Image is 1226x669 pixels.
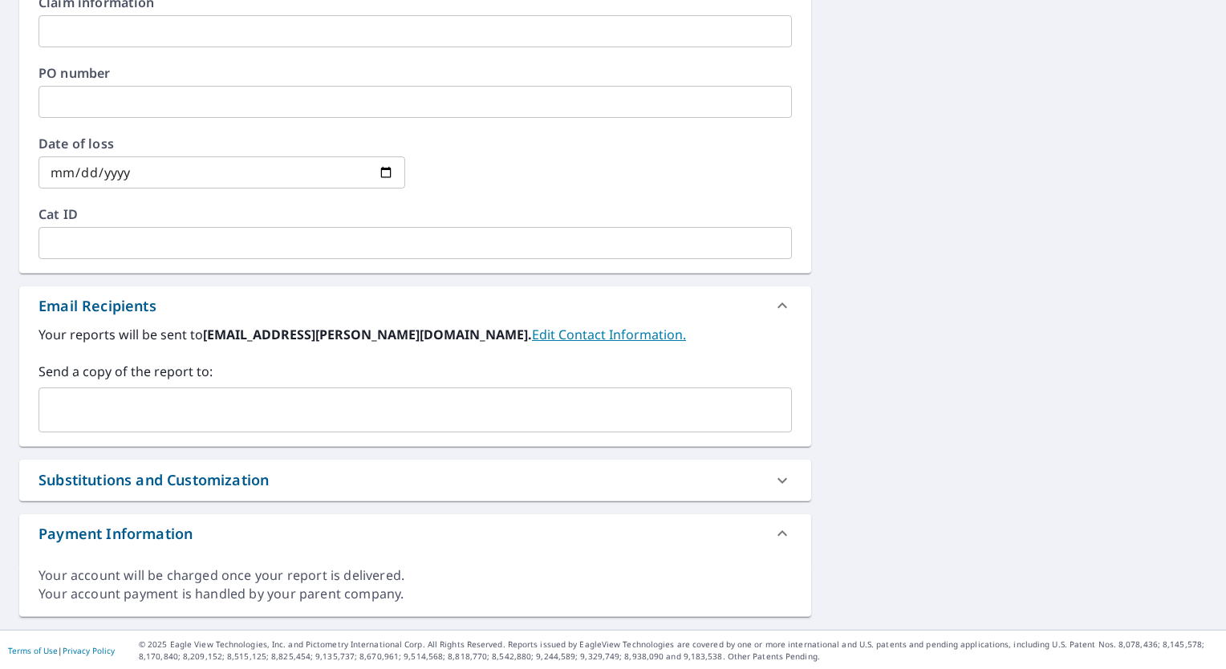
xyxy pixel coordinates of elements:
p: © 2025 Eagle View Technologies, Inc. and Pictometry International Corp. All Rights Reserved. Repo... [139,639,1218,663]
div: Substitutions and Customization [39,469,269,491]
a: Privacy Policy [63,645,115,656]
b: [EMAIL_ADDRESS][PERSON_NAME][DOMAIN_NAME]. [203,326,532,343]
label: Cat ID [39,208,792,221]
div: Email Recipients [39,295,156,317]
div: Payment Information [19,514,811,553]
a: EditContactInfo [532,326,686,343]
label: Send a copy of the report to: [39,362,792,381]
div: Substitutions and Customization [19,460,811,501]
div: Payment Information [39,523,193,545]
label: PO number [39,67,792,79]
div: Your account will be charged once your report is delivered. [39,566,792,585]
a: Terms of Use [8,645,58,656]
div: Your account payment is handled by your parent company. [39,585,792,603]
div: Email Recipients [19,286,811,325]
label: Your reports will be sent to [39,325,792,344]
p: | [8,646,115,655]
label: Date of loss [39,137,405,150]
